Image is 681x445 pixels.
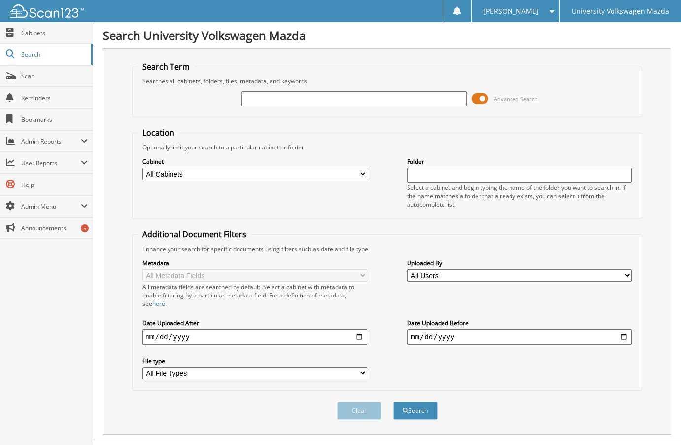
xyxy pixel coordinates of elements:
button: Search [393,402,438,420]
span: Help [21,181,88,189]
legend: Additional Document Filters [137,229,251,240]
div: Enhance your search for specific documents using filters such as date and file type. [137,245,637,253]
a: here [152,299,165,308]
label: File type [142,357,367,365]
div: All metadata fields are searched by default. Select a cabinet with metadata to enable filtering b... [142,283,367,308]
div: Searches all cabinets, folders, files, metadata, and keywords [137,77,637,85]
span: Bookmarks [21,115,88,124]
div: 5 [81,224,89,232]
span: Admin Reports [21,137,81,146]
div: Select a cabinet and begin typing the name of the folder you want to search in. If the name match... [407,184,632,209]
iframe: Chat Widget [632,398,681,445]
span: University Volkswagen Mazda [572,8,669,14]
label: Folder [407,157,632,166]
label: Cabinet [142,157,367,166]
legend: Search Term [137,61,195,72]
button: Clear [337,402,381,420]
span: Scan [21,72,88,80]
h1: Search University Volkswagen Mazda [103,27,671,43]
input: start [142,329,367,345]
span: Announcements [21,224,88,232]
label: Metadata [142,259,367,267]
div: Optionally limit your search to a particular cabinet or folder [137,143,637,151]
span: Search [21,50,86,59]
span: [PERSON_NAME] [483,8,539,14]
span: Advanced Search [494,95,538,103]
img: scan123-logo-white.svg [10,4,84,18]
input: end [407,329,632,345]
span: Cabinets [21,29,88,37]
legend: Location [137,127,179,138]
label: Date Uploaded Before [407,319,632,327]
span: Reminders [21,94,88,102]
span: Admin Menu [21,202,81,211]
label: Date Uploaded After [142,319,367,327]
label: Uploaded By [407,259,632,267]
span: User Reports [21,159,81,167]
